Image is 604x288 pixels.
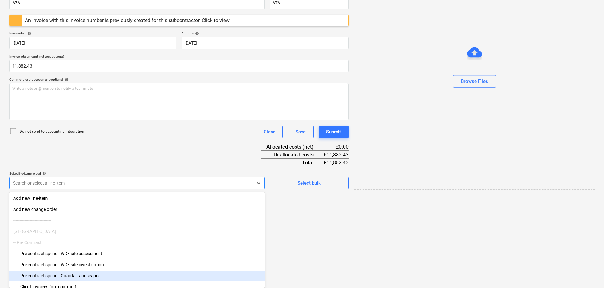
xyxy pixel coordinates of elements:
[9,237,265,248] div: -- Pre Contract
[572,258,604,288] iframe: Chat Widget
[9,37,176,49] input: Invoice date not specified
[9,215,265,225] div: ------------------------------
[9,54,349,60] p: Invoice total amount (net cost, optional)
[9,204,265,214] div: Add new change order
[288,126,314,138] button: Save
[453,75,496,88] button: Browse Files
[261,151,324,159] div: Unallocated costs
[9,226,265,236] div: Galley Lane
[324,143,349,151] div: £0.00
[182,37,349,49] input: Due date not specified
[9,77,349,82] div: Comment for the accountant (optional)
[461,77,488,86] div: Browse Files
[326,128,341,136] div: Submit
[9,60,349,72] input: Invoice total amount (net cost, optional)
[9,260,265,270] div: -- -- Pre contract spend - WDE site investigation
[256,126,283,138] button: Clear
[9,171,265,175] div: Select line-items to add
[9,31,176,35] div: Invoice date
[296,128,306,136] div: Save
[25,17,230,23] div: An invoice with this invoice number is previously created for this subcontractor. Click to view.
[20,129,84,134] p: Do not send to accounting integration
[9,248,265,259] div: -- -- Pre contract spend - WDE site assessment
[9,226,265,236] div: [GEOGRAPHIC_DATA]
[41,171,46,175] span: help
[324,159,349,166] div: £11,882.43
[9,271,265,281] div: -- -- Pre contract spend - Guarda Landscapes
[63,78,69,82] span: help
[182,31,349,35] div: Due date
[26,32,31,35] span: help
[261,159,324,166] div: Total
[261,143,324,151] div: Allocated costs (net)
[9,193,265,203] div: Add new line-item
[319,126,349,138] button: Submit
[264,128,275,136] div: Clear
[324,151,349,159] div: £11,882.43
[194,32,199,35] span: help
[270,177,349,189] button: Select bulk
[297,179,321,187] div: Select bulk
